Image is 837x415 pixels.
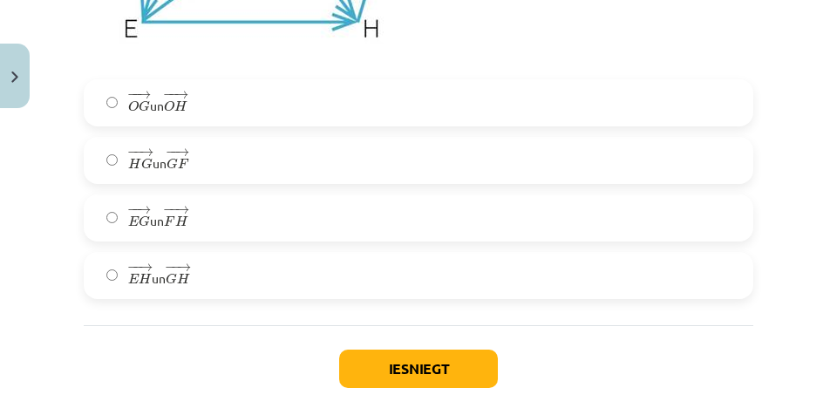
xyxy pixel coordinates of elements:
[139,149,153,157] span: →
[106,154,118,166] input: un
[177,273,190,284] span: H
[139,100,150,112] span: G
[132,92,134,99] span: −
[170,149,173,157] span: −
[128,206,188,230] span: un
[169,207,173,214] span: −
[165,264,176,272] span: −
[106,269,118,281] input: un
[166,149,177,157] span: −
[178,159,189,169] span: F
[128,263,190,288] span: un
[177,264,191,272] span: →
[171,264,175,272] span: −
[128,100,139,112] span: O
[339,350,498,388] button: Iesniegt
[127,207,139,214] span: −
[141,158,153,169] span: G
[106,97,118,108] input: un
[127,92,139,99] span: −
[128,148,189,173] span: un
[164,100,174,112] span: O
[164,216,175,227] span: F
[128,216,139,227] span: E
[166,273,177,284] span: G
[174,92,188,99] span: →
[163,207,174,214] span: −
[167,158,178,169] span: G
[139,273,152,284] span: H
[128,274,139,284] span: E
[127,264,139,272] span: −
[175,149,189,157] span: →
[128,158,141,169] span: H
[163,92,174,99] span: −
[128,91,187,115] span: un
[175,215,188,227] span: H
[174,100,187,112] span: H
[139,264,153,272] span: →
[106,212,118,223] input: un
[132,207,134,214] span: −
[139,215,150,227] span: G
[133,149,138,157] span: −
[133,264,136,272] span: −
[11,71,18,83] img: icon-close-lesson-0947bae3869378f0d4975bcd49f059093ad1ed9edebbc8119c70593378902aed.svg
[168,92,172,99] span: −
[137,92,151,99] span: →
[137,207,151,214] span: →
[175,207,189,214] span: →
[127,149,139,157] span: −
